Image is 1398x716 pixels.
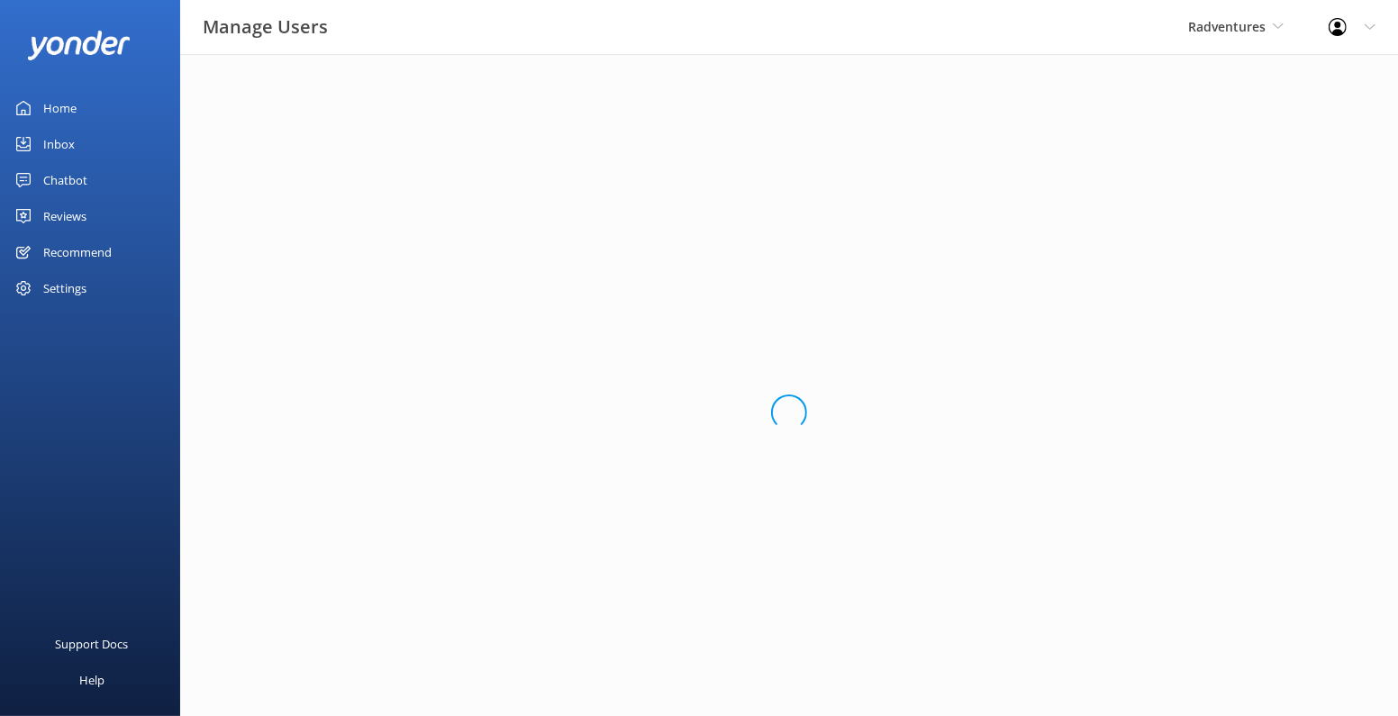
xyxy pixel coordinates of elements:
[43,162,87,198] div: Chatbot
[1188,18,1266,35] span: Radventures
[43,126,75,162] div: Inbox
[43,90,77,126] div: Home
[27,31,131,60] img: yonder-white-logo.png
[79,662,104,698] div: Help
[56,626,129,662] div: Support Docs
[43,198,86,234] div: Reviews
[43,270,86,306] div: Settings
[203,13,328,41] h3: Manage Users
[43,234,112,270] div: Recommend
